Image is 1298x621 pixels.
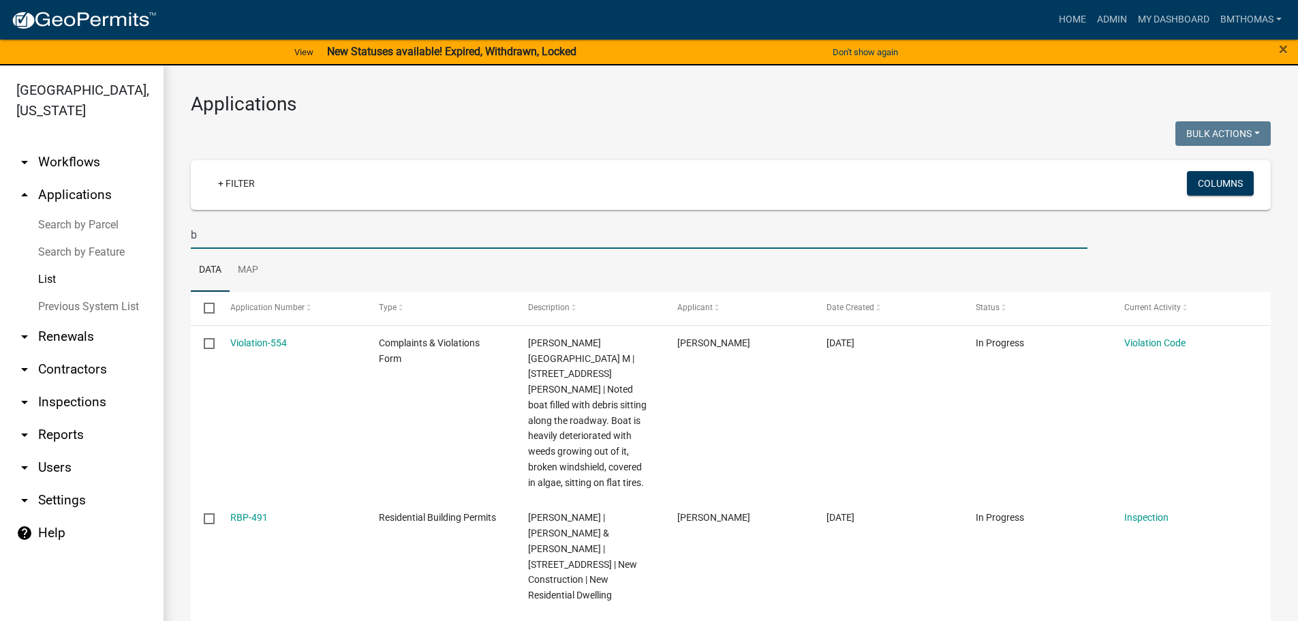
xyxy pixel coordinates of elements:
[814,292,963,324] datatable-header-cell: Date Created
[1279,41,1288,57] button: Close
[230,249,266,292] a: Map
[826,337,854,348] span: 08/20/2025
[1124,303,1181,312] span: Current Activity
[16,394,33,410] i: arrow_drop_down
[16,525,33,541] i: help
[827,41,903,63] button: Don't show again
[230,512,268,523] a: RBP-491
[191,292,217,324] datatable-header-cell: Select
[515,292,664,324] datatable-header-cell: Description
[16,361,33,378] i: arrow_drop_down
[1187,171,1254,196] button: Columns
[826,303,874,312] span: Date Created
[677,303,713,312] span: Applicant
[1175,121,1271,146] button: Bulk Actions
[976,303,1000,312] span: Status
[379,337,480,364] span: Complaints & Violations Form
[962,292,1111,324] datatable-header-cell: Status
[976,337,1024,348] span: In Progress
[16,329,33,345] i: arrow_drop_down
[230,303,305,312] span: Application Number
[366,292,515,324] datatable-header-cell: Type
[1092,7,1132,33] a: Admin
[289,41,319,63] a: View
[191,249,230,292] a: Data
[1279,40,1288,59] span: ×
[976,512,1024,523] span: In Progress
[16,492,33,509] i: arrow_drop_down
[327,45,576,58] strong: New Statuses available! Expired, Withdrawn, Locked
[230,337,287,348] a: Violation-554
[16,187,33,203] i: arrow_drop_up
[677,512,750,523] span: Nathan Royer
[528,337,647,488] span: Honeycutt, Victoria M | 3238 SCHILLING ST. | Noted boat filled with debris sitting along the road...
[16,427,33,443] i: arrow_drop_down
[191,93,1271,116] h3: Applications
[677,337,750,348] span: Brooklyn Thomas
[207,171,266,196] a: + Filter
[528,303,570,312] span: Description
[16,154,33,170] i: arrow_drop_down
[528,512,637,601] span: Nathan Royer | Nathan & Bethany Royer | 4190 W 500 S PERU, IN 46970 | New Construction | New Resi...
[1124,337,1186,348] a: Violation Code
[191,221,1087,249] input: Search for applications
[664,292,814,324] datatable-header-cell: Applicant
[379,512,496,523] span: Residential Building Permits
[1111,292,1261,324] datatable-header-cell: Current Activity
[379,303,397,312] span: Type
[1132,7,1215,33] a: My Dashboard
[1215,7,1287,33] a: bmthomas
[16,459,33,476] i: arrow_drop_down
[1124,512,1169,523] a: Inspection
[826,512,854,523] span: 08/20/2025
[217,292,366,324] datatable-header-cell: Application Number
[1053,7,1092,33] a: Home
